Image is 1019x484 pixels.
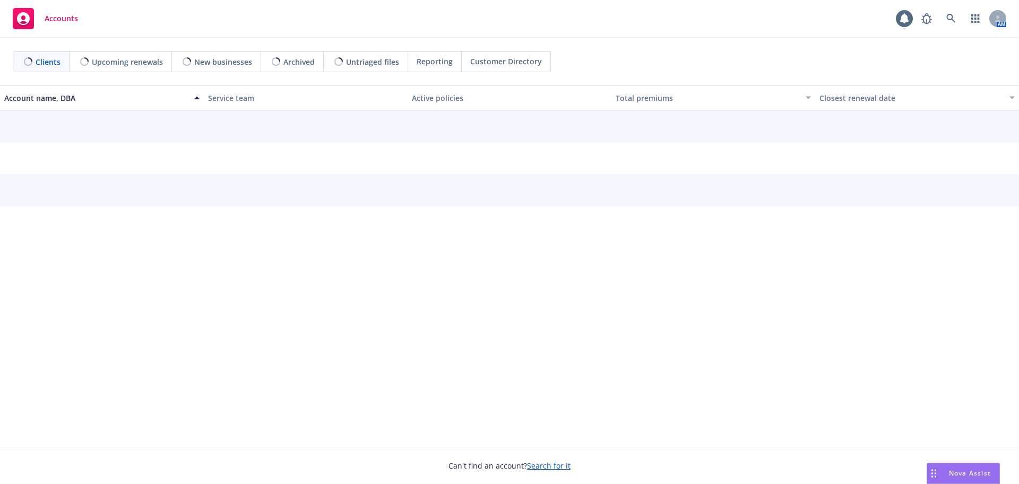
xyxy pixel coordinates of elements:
span: Customer Directory [470,56,542,67]
span: Reporting [417,56,453,67]
div: Total premiums [616,92,799,104]
div: Active policies [412,92,607,104]
button: Service team [204,85,408,111]
span: Upcoming renewals [92,56,163,67]
button: Active policies [408,85,611,111]
span: Can't find an account? [448,460,571,471]
span: New businesses [194,56,252,67]
a: Search for it [527,461,571,471]
span: Nova Assist [949,469,991,478]
span: Archived [283,56,315,67]
div: Service team [208,92,403,104]
button: Closest renewal date [815,85,1019,111]
button: Nova Assist [927,463,1000,484]
a: Accounts [8,4,82,33]
a: Search [940,8,962,29]
div: Closest renewal date [819,92,1003,104]
span: Untriaged files [346,56,399,67]
a: Switch app [965,8,986,29]
span: Clients [36,56,61,67]
span: Accounts [45,14,78,23]
button: Total premiums [611,85,815,111]
div: Drag to move [927,463,940,483]
a: Report a Bug [916,8,937,29]
div: Account name, DBA [4,92,188,104]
